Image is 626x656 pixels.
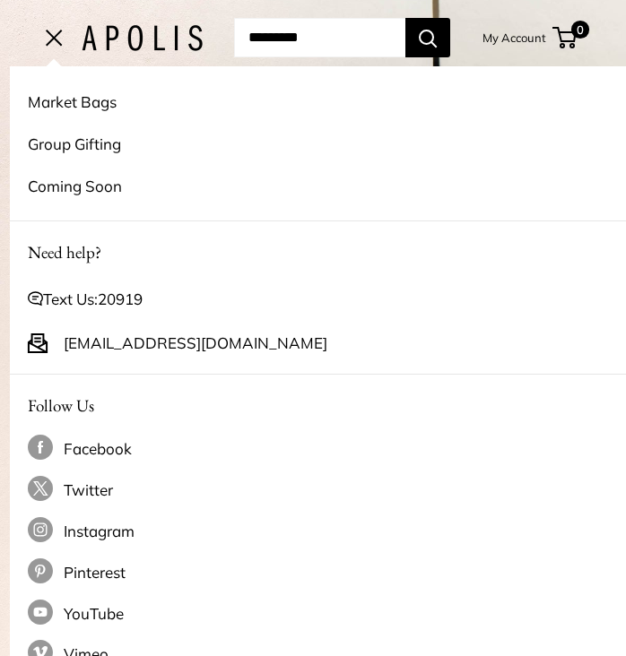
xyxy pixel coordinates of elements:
span: 0 [571,21,589,39]
a: 0 [554,27,577,48]
a: My Account [483,27,546,48]
a: Group Gifting [28,123,618,165]
button: Open menu [46,30,64,45]
p: Need help? [28,237,618,267]
span: Text Us: [43,285,143,314]
input: Search... [234,18,405,57]
a: [EMAIL_ADDRESS][DOMAIN_NAME] [64,329,327,358]
a: Coming Soon [28,165,618,207]
img: Apolis [82,25,203,51]
a: Follow us on Facebook [28,435,618,463]
button: Search [405,18,450,57]
a: Follow us on YouTube [28,600,618,628]
a: Follow us on Pinterest [28,558,618,587]
a: Market Bags [28,81,618,123]
a: Follow us on Twitter [28,476,618,505]
a: 20919 [98,289,143,308]
p: Follow Us [28,391,618,420]
a: Follow us on Instagram [28,517,618,546]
